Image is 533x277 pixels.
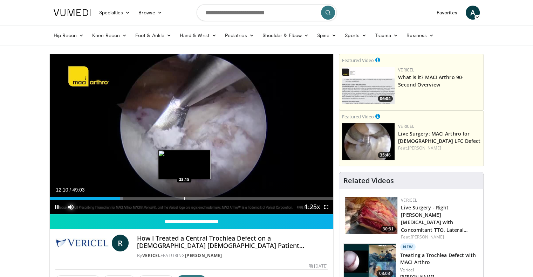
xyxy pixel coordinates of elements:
img: image.jpeg [158,150,211,179]
span: 06:04 [378,96,393,102]
a: Trauma [371,28,403,42]
img: eb023345-1e2d-4374-a840-ddbc99f8c97c.150x105_q85_crop-smart_upscale.jpg [342,123,395,160]
button: Fullscreen [319,200,333,214]
a: Pediatrics [221,28,258,42]
div: By FEATURING [137,252,328,259]
a: Spine [313,28,341,42]
button: Pause [50,200,64,214]
a: Browse [134,6,166,20]
a: Knee Recon [88,28,131,42]
div: Feat. [401,234,478,240]
a: Foot & Ankle [131,28,176,42]
span: 08:03 [376,270,393,277]
a: Sports [341,28,371,42]
span: 35:46 [378,152,393,158]
a: Hand & Wrist [176,28,221,42]
div: Feat. [398,145,480,151]
a: R [112,235,129,251]
a: [PERSON_NAME] [185,252,222,258]
a: 35:46 [342,123,395,160]
button: Playback Rate [305,200,319,214]
div: Progress Bar [50,197,334,200]
span: / [70,187,71,193]
a: A [466,6,480,20]
a: Vericel [398,123,414,129]
a: Vericel [401,197,417,203]
a: [PERSON_NAME] [411,234,444,240]
div: [DATE] [309,263,328,269]
h4: How I Treated a Central Trochlea Defect on a [DEMOGRAPHIC_DATA] [DEMOGRAPHIC_DATA] Patient… [137,235,328,250]
span: 49:03 [72,187,84,193]
p: New [400,243,416,250]
a: Business [402,28,438,42]
small: Featured Video [342,57,374,63]
a: 06:04 [342,67,395,104]
span: 12:10 [56,187,68,193]
img: VuMedi Logo [54,9,91,16]
input: Search topics, interventions [197,4,337,21]
video-js: Video Player [50,54,334,214]
a: Live Surgery - Right [PERSON_NAME][MEDICAL_DATA] with Concomitant TTO, Lateral… [401,204,468,233]
a: What is it? MACI Arthro 90-Second Overview [398,74,464,88]
a: Vericel [142,252,161,258]
button: Mute [64,200,78,214]
a: 30:31 [345,197,397,234]
a: Shoulder & Elbow [258,28,313,42]
a: Specialties [95,6,135,20]
a: [PERSON_NAME] [408,145,441,151]
a: Vericel [398,67,414,73]
h4: Related Videos [343,176,394,185]
small: Featured Video [342,113,374,120]
img: f2822210-6046-4d88-9b48-ff7c77ada2d7.150x105_q85_crop-smart_upscale.jpg [345,197,397,234]
span: 30:31 [381,226,396,232]
img: aa6cc8ed-3dbf-4b6a-8d82-4a06f68b6688.150x105_q85_crop-smart_upscale.jpg [342,67,395,104]
h3: Treating a Trochlea Defect with MACI Arthro [400,252,479,266]
a: Live Surgery: MACI Arthro for [DEMOGRAPHIC_DATA] LFC Defect [398,130,480,144]
a: Hip Recon [49,28,88,42]
p: Vericel [400,267,479,273]
img: Vericel [55,235,109,251]
a: Favorites [432,6,462,20]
